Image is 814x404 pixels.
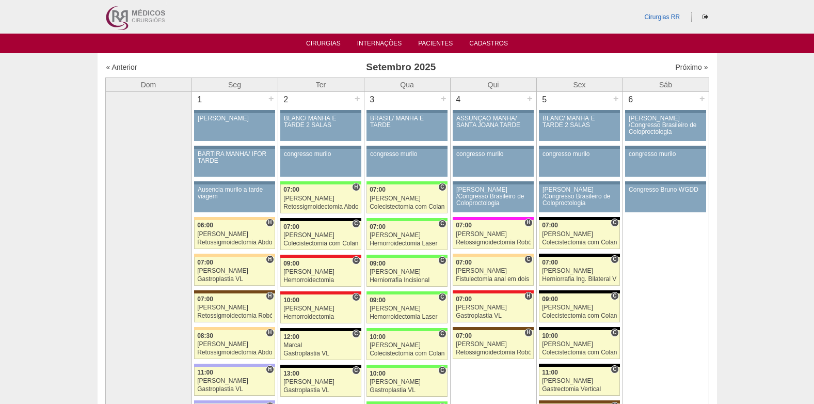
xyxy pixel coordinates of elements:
a: C 10:00 [PERSON_NAME] Colecistectomia com Colangiografia VL [366,331,447,360]
a: congresso murilo [280,149,361,177]
div: + [267,92,276,105]
div: Key: Christóvão da Gama [194,400,275,403]
a: C 07:00 [PERSON_NAME] Hemorroidectomia Laser [366,221,447,250]
div: Gastroplastia VL [197,276,272,283]
span: 10:00 [542,332,558,339]
div: congresso murilo [370,151,444,158]
a: C 10:00 [PERSON_NAME] Hemorroidectomia [280,294,361,323]
span: Consultório [352,256,360,265]
a: [PERSON_NAME] /Congresso Brasileiro de Coloproctologia [625,113,706,141]
a: H 07:00 [PERSON_NAME] Gastroplastia VL [453,293,533,322]
div: Gastroplastia VL [197,386,272,393]
div: Gastroplastia VL [283,350,358,357]
span: 12:00 [283,333,299,340]
div: Key: Blanc [539,327,619,330]
a: BLANC/ MANHÃ E TARDE 2 SALAS [280,113,361,141]
div: Key: Brasil [366,365,447,368]
div: Retossigmoidectomia Abdominal VL [197,239,272,246]
div: [PERSON_NAME] [197,268,272,274]
div: Retossigmoidectomia Abdominal VL [197,349,272,356]
span: 06:00 [197,222,213,229]
div: [PERSON_NAME] [456,304,531,311]
span: Consultório [438,256,446,265]
a: C 11:00 [PERSON_NAME] Gastrectomia Vertical [539,367,619,396]
div: Colecistectomia com Colangiografia VL [542,239,617,246]
div: Colecistectomia com Colangiografia VL [542,313,617,319]
div: [PERSON_NAME] [197,304,272,311]
div: [PERSON_NAME] /Congresso Brasileiro de Coloproctologia [542,187,616,207]
a: ASSUNÇÃO MANHÃ/ SANTA JOANA TARDE [453,113,533,141]
div: Key: Aviso [453,181,533,184]
i: Sair [703,14,708,20]
a: BARTIRA MANHÃ/ IFOR TARDE [194,149,275,177]
a: C 07:00 [PERSON_NAME] Fistulectomia anal em dois tempos [453,257,533,286]
div: Herniorrafia Incisional [370,277,444,284]
span: 11:00 [542,369,558,376]
div: Key: Brasil [366,328,447,331]
div: Colecistectomia com Colangiografia VL [370,350,444,357]
a: C 09:00 [PERSON_NAME] Hemorroidectomia Laser [366,294,447,323]
div: [PERSON_NAME] [370,195,444,202]
span: 07:00 [456,332,472,339]
span: Consultório [352,366,360,375]
div: Key: Assunção [453,290,533,293]
div: Key: Pro Matre [453,217,533,220]
div: [PERSON_NAME] /Congresso Brasileiro de Coloproctologia [456,187,530,207]
div: [PERSON_NAME] [197,341,272,348]
div: Key: Aviso [366,146,447,149]
a: C 09:00 [PERSON_NAME] Herniorrafia Incisional [366,258,447,287]
div: [PERSON_NAME] [197,378,272,384]
span: Hospital [266,219,274,227]
a: H 07:00 [PERSON_NAME] Gastroplastia VL [194,257,275,286]
div: Fistulectomia anal em dois tempos [456,276,531,283]
a: C 10:00 [PERSON_NAME] Gastroplastia VL [366,368,447,397]
a: Próximo » [675,63,708,71]
span: 07:00 [283,186,299,193]
a: Ausencia murilo a tarde viagem [194,184,275,212]
a: Cirurgias RR [644,13,680,21]
a: [PERSON_NAME] /Congresso Brasileiro de Coloproctologia [453,184,533,212]
div: 3 [364,92,380,107]
a: Congresso Bruno WGDD [625,184,706,212]
div: Key: Brasil [366,291,447,294]
a: BRASIL/ MANHÃ E TARDE [366,113,447,141]
div: BRASIL/ MANHÃ E TARDE [370,115,444,129]
div: Hemorroidectomia [283,277,358,284]
a: H 07:00 [PERSON_NAME] Retossigmoidectomia Abdominal VL [280,184,361,213]
div: Ausencia murilo a tarde viagem [198,187,272,200]
a: C 12:00 Marcal Gastroplastia VL [280,331,361,360]
a: Pacientes [418,40,453,50]
span: 10:00 [370,370,386,377]
div: Gastrectomia Vertical [542,386,617,393]
div: [PERSON_NAME] [370,305,444,312]
div: congresso murilo [629,151,703,158]
a: H 07:00 [PERSON_NAME] Retossigmoidectomia Robótica [194,293,275,322]
div: [PERSON_NAME] [542,304,617,311]
div: [PERSON_NAME] [283,232,358,239]
div: Key: Assunção [280,291,361,294]
div: Colecistectomia com Colangiografia VL [370,204,444,210]
span: 07:00 [370,223,386,230]
a: BLANC/ MANHÃ E TARDE 2 SALAS [539,113,619,141]
div: Key: Santa Joana [453,327,533,330]
div: Key: Aviso [453,146,533,149]
span: 09:00 [542,296,558,303]
div: Key: Aviso [539,146,619,149]
div: [PERSON_NAME] [197,231,272,238]
span: 09:00 [370,297,386,304]
div: Key: Bartira [194,327,275,330]
span: Hospital [352,183,360,191]
div: ASSUNÇÃO MANHÃ/ SANTA JOANA TARDE [456,115,530,129]
span: 07:00 [370,186,386,193]
span: Consultório [611,255,618,263]
div: Hemorroidectomia Laser [370,314,444,320]
div: Key: Blanc [539,364,619,367]
span: Consultório [524,255,532,263]
span: 09:00 [370,260,386,267]
div: Key: Aviso [453,110,533,113]
div: 2 [278,92,294,107]
div: Hemorroidectomia [283,314,358,320]
a: C 13:00 [PERSON_NAME] Gastroplastia VL [280,368,361,397]
div: [PERSON_NAME] [370,232,444,239]
span: 07:00 [456,222,472,229]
